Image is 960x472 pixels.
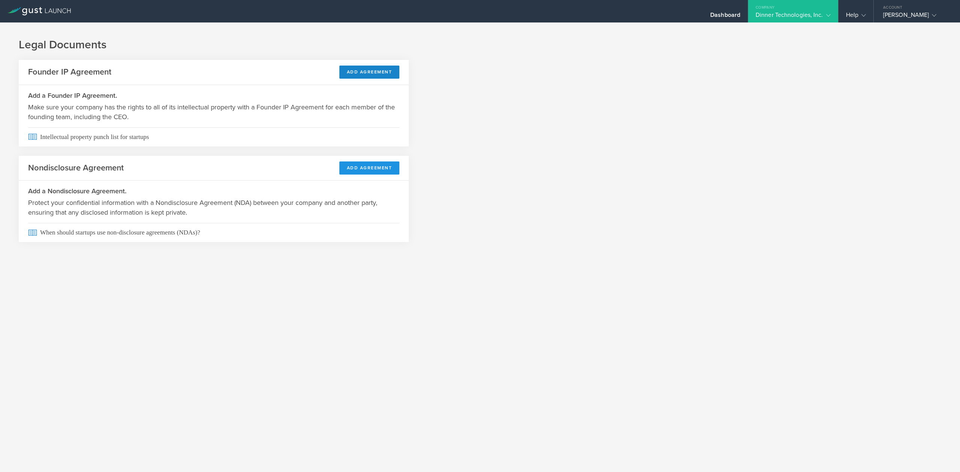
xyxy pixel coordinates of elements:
div: Dashboard [710,11,740,22]
h3: Add a Founder IP Agreement. [28,91,399,100]
h2: Founder IP Agreement [28,67,111,78]
h2: Nondisclosure Agreement [28,163,124,173]
div: Dinner Technologies, Inc. [756,11,831,22]
p: Protect your confidential information with a Nondisclosure Agreement (NDA) between your company a... [28,198,399,217]
div: [PERSON_NAME] [883,11,947,22]
button: Add Agreement [339,161,400,175]
a: Intellectual property punch list for startups [19,127,409,146]
span: When should startups use non-disclosure agreements (NDAs)? [28,223,399,242]
h3: Add a Nondisclosure Agreement. [28,186,399,196]
div: Help [846,11,866,22]
a: When should startups use non-disclosure agreements (NDAs)? [19,223,409,242]
h1: Legal Documents [19,37,941,52]
span: Intellectual property punch list for startups [28,127,399,146]
button: Add Agreement [339,66,400,79]
p: Make sure your company has the rights to all of its intellectual property with a Founder IP Agree... [28,102,399,122]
